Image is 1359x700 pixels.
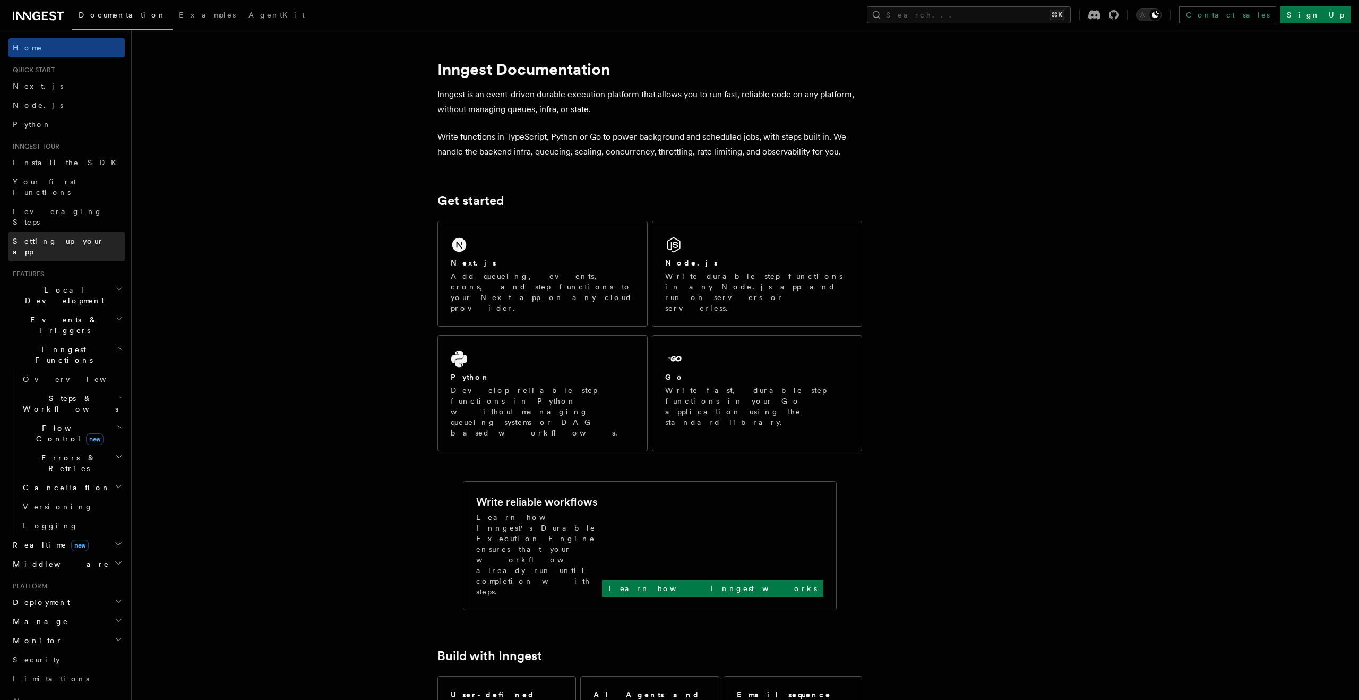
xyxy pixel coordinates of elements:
[665,271,849,313] p: Write durable step functions in any Node.js app and run on servers or serverless.
[8,66,55,74] span: Quick start
[437,335,648,451] a: PythonDevelop reliable step functions in Python without managing queueing systems or DAG based wo...
[8,616,68,627] span: Manage
[451,271,634,313] p: Add queueing, events, crons, and step functions to your Next app on any cloud provider.
[476,512,602,597] p: Learn how Inngest's Durable Execution Engine ensures that your workflow already run until complet...
[476,494,597,509] h2: Write reliable workflows
[19,453,115,474] span: Errors & Retries
[72,3,173,30] a: Documentation
[8,340,125,370] button: Inngest Functions
[8,38,125,57] a: Home
[1179,6,1276,23] a: Contact sales
[8,535,125,554] button: Realtimenew
[8,650,125,669] a: Security
[8,612,125,631] button: Manage
[23,375,132,383] span: Overview
[437,648,542,663] a: Build with Inngest
[173,3,242,29] a: Examples
[8,635,63,646] span: Monitor
[665,258,718,268] h2: Node.js
[13,158,123,167] span: Install the SDK
[19,516,125,535] a: Logging
[437,59,862,79] h1: Inngest Documentation
[8,314,116,336] span: Events & Triggers
[13,655,60,664] span: Security
[437,130,862,159] p: Write functions in TypeScript, Python or Go to power background and scheduled jobs, with steps bu...
[8,76,125,96] a: Next.js
[86,433,104,445] span: new
[19,389,125,419] button: Steps & Workflows
[79,11,166,19] span: Documentation
[608,583,817,594] p: Learn how Inngest works
[1136,8,1162,21] button: Toggle dark mode
[8,202,125,232] a: Leveraging Steps
[13,101,63,109] span: Node.js
[8,540,89,550] span: Realtime
[13,207,102,226] span: Leveraging Steps
[1280,6,1351,23] a: Sign Up
[8,285,116,306] span: Local Development
[19,478,125,497] button: Cancellation
[8,554,125,574] button: Middleware
[8,582,48,591] span: Platform
[13,177,76,197] span: Your first Functions
[19,497,125,516] a: Versioning
[19,448,125,478] button: Errors & Retries
[8,232,125,261] a: Setting up your app
[652,221,862,327] a: Node.jsWrite durable step functions in any Node.js app and run on servers or serverless.
[8,631,125,650] button: Monitor
[13,675,89,683] span: Limitations
[19,393,118,414] span: Steps & Workflows
[867,6,1071,23] button: Search...⌘K
[13,120,51,129] span: Python
[8,280,125,310] button: Local Development
[8,559,109,569] span: Middleware
[602,580,823,597] a: Learn how Inngest works
[8,310,125,340] button: Events & Triggers
[451,258,496,268] h2: Next.js
[665,372,684,382] h2: Go
[451,385,634,438] p: Develop reliable step functions in Python without managing queueing systems or DAG based workflows.
[8,96,125,115] a: Node.js
[19,423,117,444] span: Flow Control
[19,370,125,389] a: Overview
[8,593,125,612] button: Deployment
[665,385,849,428] p: Write fast, durable step functions in your Go application using the standard library.
[437,87,862,117] p: Inngest is an event-driven durable execution platform that allows you to run fast, reliable code ...
[71,540,89,551] span: new
[13,237,104,256] span: Setting up your app
[19,419,125,448] button: Flow Controlnew
[8,669,125,688] a: Limitations
[437,193,504,208] a: Get started
[8,270,44,278] span: Features
[737,689,831,700] h2: Email sequence
[179,11,236,19] span: Examples
[242,3,311,29] a: AgentKit
[8,142,59,151] span: Inngest tour
[8,115,125,134] a: Python
[13,42,42,53] span: Home
[8,344,115,365] span: Inngest Functions
[652,335,862,451] a: GoWrite fast, durable step functions in your Go application using the standard library.
[8,153,125,172] a: Install the SDK
[451,372,490,382] h2: Python
[23,502,93,511] span: Versioning
[19,482,110,493] span: Cancellation
[13,82,63,90] span: Next.js
[437,221,648,327] a: Next.jsAdd queueing, events, crons, and step functions to your Next app on any cloud provider.
[23,522,78,530] span: Logging
[8,172,125,202] a: Your first Functions
[248,11,305,19] span: AgentKit
[8,370,125,535] div: Inngest Functions
[8,597,70,608] span: Deployment
[1050,10,1064,20] kbd: ⌘K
